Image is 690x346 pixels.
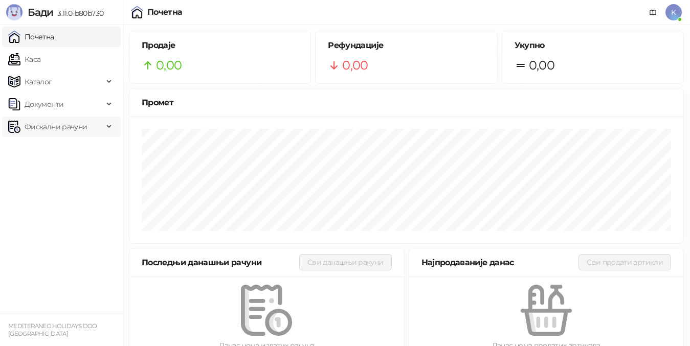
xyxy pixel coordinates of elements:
[28,6,53,18] span: Бади
[156,56,182,75] span: 0,00
[529,56,554,75] span: 0,00
[8,322,97,337] small: MEDITERANEO HOLIDAYS DOO [GEOGRAPHIC_DATA]
[142,256,299,269] div: Последњи данашњи рачуни
[421,256,579,269] div: Најпродаваније данас
[515,39,671,52] h5: Укупно
[25,94,63,114] span: Документи
[25,72,52,92] span: Каталог
[25,117,87,137] span: Фискални рачуни
[6,4,23,20] img: Logo
[645,4,661,20] a: Документација
[299,254,391,270] button: Сви данашњи рачуни
[342,56,368,75] span: 0,00
[142,96,671,109] div: Промет
[53,9,103,18] span: 3.11.0-b80b730
[328,39,484,52] h5: Рефундације
[665,4,682,20] span: K
[142,39,298,52] h5: Продаје
[147,8,183,16] div: Почетна
[8,49,40,70] a: Каса
[578,254,671,270] button: Сви продати артикли
[8,27,54,47] a: Почетна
